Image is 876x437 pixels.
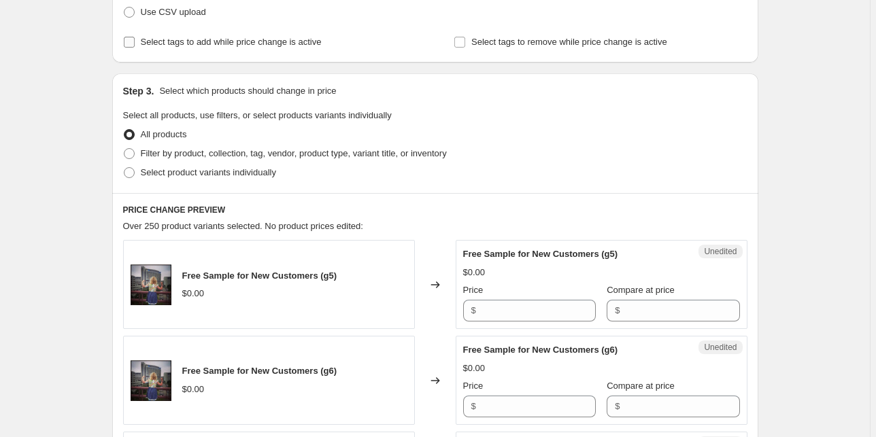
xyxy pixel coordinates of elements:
[463,345,618,355] span: Free Sample for New Customers (g6)
[131,360,171,401] img: u_EMG500_-_Melissa_Priester_is_mom_mpriester44_80x.jpeg
[131,264,171,305] img: u_EMG500_-_Melissa_Priester_is_mom_mpriester44_80x.jpeg
[141,7,206,17] span: Use CSV upload
[182,366,337,376] span: Free Sample for New Customers (g6)
[704,342,737,353] span: Unedited
[615,305,620,315] span: $
[463,381,484,391] span: Price
[123,221,363,231] span: Over 250 product variants selected. No product prices edited:
[182,270,337,281] span: Free Sample for New Customers (g5)
[141,37,322,47] span: Select tags to add while price change is active
[123,110,392,120] span: Select all products, use filters, or select products variants individually
[471,37,667,47] span: Select tags to remove while price change is active
[704,246,737,257] span: Unedited
[607,285,675,295] span: Compare at price
[141,148,447,158] span: Filter by product, collection, tag, vendor, product type, variant title, or inventory
[463,362,486,375] div: $0.00
[471,305,476,315] span: $
[615,401,620,411] span: $
[607,381,675,391] span: Compare at price
[463,249,618,259] span: Free Sample for New Customers (g5)
[471,401,476,411] span: $
[463,266,486,279] div: $0.00
[141,129,187,139] span: All products
[141,167,276,177] span: Select product variants individually
[159,84,336,98] p: Select which products should change in price
[182,383,205,396] div: $0.00
[182,287,205,300] div: $0.00
[123,205,747,215] h6: PRICE CHANGE PREVIEW
[123,84,154,98] h2: Step 3.
[463,285,484,295] span: Price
